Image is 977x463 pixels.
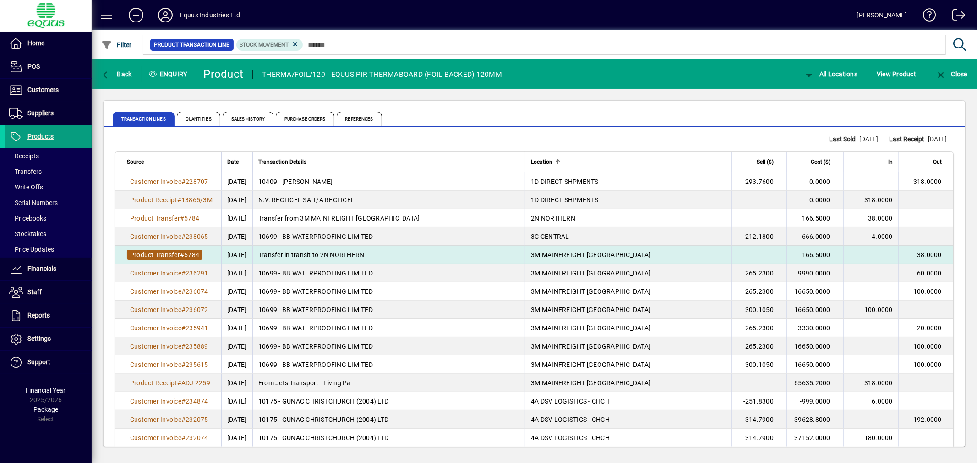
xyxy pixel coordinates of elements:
[151,7,180,23] button: Profile
[888,157,893,167] span: In
[252,319,525,337] td: 10699 - BB WATERPROOFING LIMITED
[127,157,216,167] div: Source
[928,135,947,143] span: [DATE]
[177,112,220,126] span: Quantities
[130,215,180,222] span: Product Transfer
[127,323,212,333] a: Customer Invoice#235941
[786,246,843,264] td: 166.5000
[731,301,786,319] td: -300.1050
[99,37,134,53] button: Filter
[240,42,289,48] span: Stock movement
[794,66,868,82] app-page-header-button: Change Location
[9,230,46,237] span: Stocktakes
[531,379,650,387] span: 3M MAINFREIGHT [GEOGRAPHIC_DATA]
[223,112,273,126] span: Sales History
[127,195,216,205] a: Product Receipt#13865/3M
[786,410,843,429] td: 39628.8000
[99,66,134,82] button: Back
[731,282,786,301] td: 265.2300
[864,434,893,441] span: 180.0000
[786,264,843,282] td: 9990.0000
[127,177,212,187] a: Customer Invoice#228707
[5,328,92,350] a: Settings
[130,178,181,185] span: Customer Invoice
[5,304,92,327] a: Reports
[935,70,967,78] span: Close
[181,324,186,332] span: #
[221,264,252,282] td: [DATE]
[786,172,843,191] td: 0.0000
[27,133,54,140] span: Products
[113,112,175,126] span: Transaction Lines
[917,251,942,258] span: 38.0000
[130,434,181,441] span: Customer Invoice
[786,429,843,447] td: -37152.0000
[926,66,977,82] app-page-header-button: Close enquiry
[872,233,893,240] span: 4.0000
[731,355,786,374] td: 300.1050
[872,398,893,405] span: 6.0000
[731,429,786,447] td: -314.7900
[5,148,92,164] a: Receipts
[127,213,202,223] a: Product Transfer#5784
[27,265,56,272] span: Financials
[913,416,942,423] span: 192.0000
[252,227,525,246] td: 10699 - BB WATERPROOFING LIMITED
[786,209,843,227] td: 166.5000
[9,183,43,191] span: Write Offs
[5,210,92,226] a: Pricebooks
[221,355,252,374] td: [DATE]
[127,286,212,296] a: Customer Invoice#236074
[757,157,774,167] span: Sell ($)
[9,152,39,160] span: Receipts
[874,66,918,82] button: View Product
[184,215,199,222] span: 5784
[180,215,184,222] span: #
[276,112,334,126] span: Purchase Orders
[27,109,54,117] span: Suppliers
[731,264,786,282] td: 265.2300
[258,157,306,167] span: Transaction Details
[130,306,181,313] span: Customer Invoice
[786,191,843,209] td: 0.0000
[127,268,212,278] a: Customer Invoice#236291
[127,396,212,406] a: Customer Invoice#234874
[130,251,180,258] span: Product Transfer
[945,2,966,32] a: Logout
[913,343,942,350] span: 100.0000
[181,343,186,350] span: #
[221,319,252,337] td: [DATE]
[130,416,181,423] span: Customer Invoice
[130,379,177,387] span: Product Receipt
[180,251,184,258] span: #
[252,246,525,264] td: Transfer in transit to 2N NORTHERN
[130,269,181,277] span: Customer Invoice
[916,2,936,32] a: Knowledge Base
[127,305,212,315] a: Customer Invoice#236072
[186,178,208,185] span: 228707
[221,246,252,264] td: [DATE]
[857,8,907,22] div: [PERSON_NAME]
[792,157,839,167] div: Cost ($)
[130,196,177,204] span: Product Receipt
[221,172,252,191] td: [DATE]
[864,306,893,313] span: 100.0000
[252,374,525,392] td: From Jets Transport - Living Pa
[5,164,92,179] a: Transfers
[531,178,599,185] span: 1D DIRECT SHPMENTS
[221,374,252,392] td: [DATE]
[252,191,525,209] td: N.V. RECTICEL SA T/A RECTICEL
[181,306,186,313] span: #
[186,398,208,405] span: 234874
[33,406,58,413] span: Package
[531,324,650,332] span: 3M MAINFREIGHT [GEOGRAPHIC_DATA]
[5,179,92,195] a: Write Offs
[531,434,610,441] span: 4A DSV LOGISTICS - CHCH
[26,387,66,394] span: Financial Year
[864,379,893,387] span: 318.0000
[786,374,843,392] td: -65635.2000
[786,227,843,246] td: -666.0000
[181,269,186,277] span: #
[27,335,51,342] span: Settings
[221,337,252,355] td: [DATE]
